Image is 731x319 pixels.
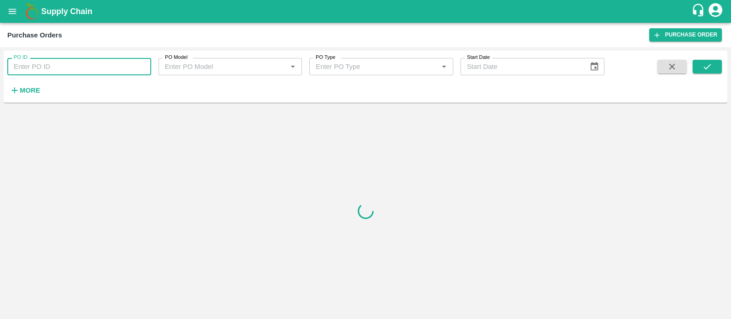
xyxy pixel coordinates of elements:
div: account of current user [707,2,724,21]
a: Supply Chain [41,5,691,18]
div: customer-support [691,3,707,20]
button: More [7,83,42,98]
button: Open [438,61,450,73]
img: logo [23,2,41,21]
input: Enter PO Model [161,61,285,73]
button: Choose date [586,58,603,75]
label: PO ID [14,54,27,61]
button: open drawer [2,1,23,22]
a: Purchase Order [649,28,722,42]
input: Start Date [461,58,582,75]
b: Supply Chain [41,7,92,16]
strong: More [20,87,40,94]
input: Enter PO Type [312,61,435,73]
input: Enter PO ID [7,58,151,75]
button: Open [287,61,299,73]
label: PO Model [165,54,188,61]
label: Start Date [467,54,490,61]
div: Purchase Orders [7,29,62,41]
label: PO Type [316,54,335,61]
